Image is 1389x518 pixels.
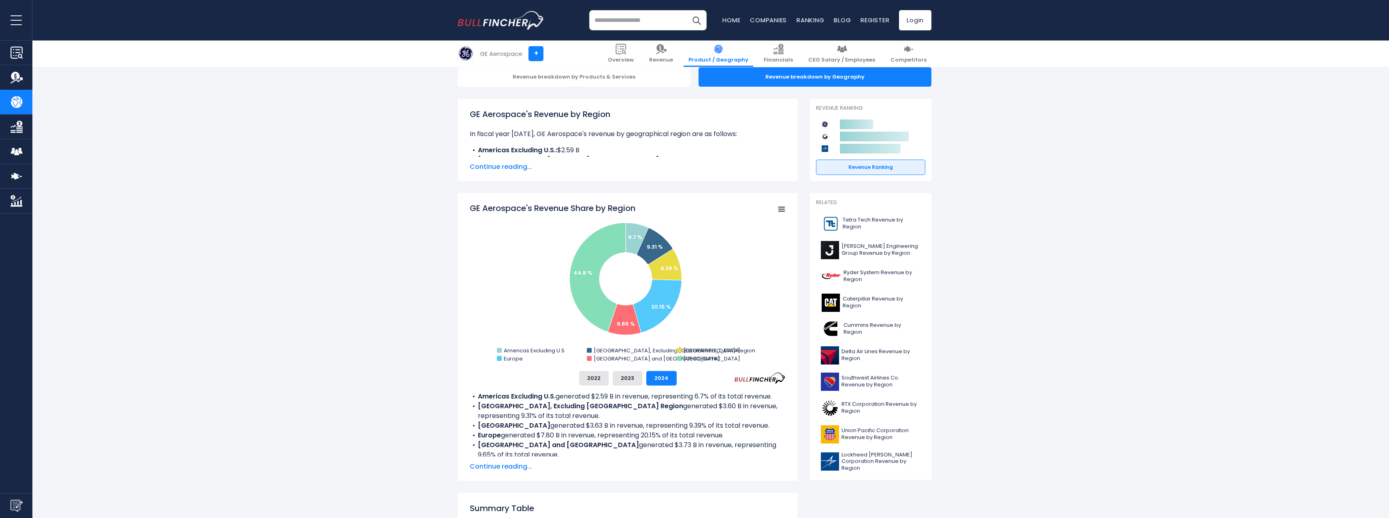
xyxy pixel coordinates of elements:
[458,46,473,61] img: GE logo
[816,199,925,206] p: Related
[470,162,786,172] span: Continue reading...
[841,348,920,362] span: Delta Air Lines Revenue by Region
[478,155,685,164] b: [GEOGRAPHIC_DATA], Excluding [GEOGRAPHIC_DATA] Region:
[821,399,839,417] img: RTX logo
[579,371,609,386] button: 2022
[816,450,925,474] a: Lockheed [PERSON_NAME] Corporation Revenue by Region
[886,41,931,67] a: Competitors
[644,41,678,67] a: Revenue
[844,322,920,336] span: Cummins Revenue by Region
[722,16,740,24] a: Home
[478,392,556,401] b: Americas Excluding U.S.
[816,292,925,314] a: Caterpillar Revenue by Region
[573,269,592,277] text: 44.8 %
[841,243,920,257] span: [PERSON_NAME] Engineering Group Revenue by Region
[528,46,543,61] a: +
[470,502,786,514] h2: Summary Table
[821,346,839,365] img: DAL logo
[843,217,920,230] span: Tetra Tech Revenue by Region
[646,371,677,386] button: 2024
[816,371,925,393] a: Southwest Airlines Co. Revenue by Region
[764,57,793,64] span: Financials
[470,431,786,440] li: generated $7.80 B in revenue, representing 20.15% of its total revenue.
[594,347,755,354] text: [GEOGRAPHIC_DATA], Excluding [GEOGRAPHIC_DATA] Region
[816,239,925,261] a: [PERSON_NAME] Engineering Group Revenue by Region
[458,67,690,87] div: Revenue breakdown by Products & Services
[470,203,786,365] svg: GE Aerospace's Revenue Share by Region
[684,347,740,354] text: [GEOGRAPHIC_DATA]
[478,421,550,430] b: [GEOGRAPHIC_DATA]
[470,129,786,139] p: In fiscal year [DATE], GE Aerospace's revenue by geographical region are as follows:
[470,203,635,214] tspan: GE Aerospace's Revenue Share by Region
[478,431,501,440] b: Europe
[803,41,880,67] a: CEO Salary / Employees
[594,355,720,362] text: [GEOGRAPHIC_DATA] and [GEOGRAPHIC_DATA]
[844,269,920,283] span: Ryder System Revenue by Region
[470,440,786,460] li: generated $3.73 B in revenue, representing 9.65% of its total revenue.
[470,353,786,518] div: The for GE Aerospace is the [GEOGRAPHIC_DATA], which represents 44.8% of its total revenue. The f...
[816,265,925,288] a: Ryder System Revenue by Region
[688,57,748,64] span: Product / Geography
[458,11,545,30] img: bullfincher logo
[821,267,841,286] img: R logo
[617,320,635,328] text: 9.65 %
[841,401,920,415] span: RTX Corporation Revenue by Region
[820,144,830,153] img: Lockheed Martin Corporation competitors logo
[759,41,798,67] a: Financials
[478,401,683,411] b: [GEOGRAPHIC_DATA], Excluding [GEOGRAPHIC_DATA] Region
[816,213,925,235] a: Tetra Tech Revenue by Region
[841,427,920,441] span: Union Pacific Corporation Revenue by Region
[470,145,786,155] li: $2.59 B
[699,67,931,87] div: Revenue breakdown by Geography
[470,421,786,431] li: generated $3.63 B in revenue, representing 9.39% of its total revenue.
[808,57,875,64] span: CEO Salary / Employees
[821,320,841,338] img: CMI logo
[686,10,707,30] button: Search
[458,11,545,30] a: Go to homepage
[750,16,787,24] a: Companies
[820,119,830,129] img: GE Aerospace competitors logo
[478,440,639,450] b: [GEOGRAPHIC_DATA] and [GEOGRAPHIC_DATA]
[613,371,642,386] button: 2023
[834,16,851,24] a: Blog
[816,160,925,175] a: Revenue Ranking
[470,155,786,165] li: $3.60 B
[470,401,786,421] li: generated $3.60 B in revenue, representing 9.31% of its total revenue.
[628,233,642,241] text: 6.7 %
[816,344,925,367] a: Delta Air Lines Revenue by Region
[470,462,786,471] span: Continue reading...
[890,57,927,64] span: Competitors
[899,10,931,30] a: Login
[660,264,678,272] text: 9.39 %
[504,355,523,362] text: Europe
[821,373,839,391] img: LUV logo
[480,49,522,58] div: GE Aerospace
[821,215,840,233] img: TTEK logo
[608,57,634,64] span: Overview
[821,452,839,471] img: LMT logo
[816,318,925,340] a: Cummins Revenue by Region
[843,296,920,309] span: Caterpillar Revenue by Region
[684,355,740,362] text: [GEOGRAPHIC_DATA]
[603,41,639,67] a: Overview
[649,57,673,64] span: Revenue
[816,105,925,112] p: Revenue Ranking
[470,108,786,120] h1: GE Aerospace's Revenue by Region
[478,145,557,155] b: Americas Excluding U.S.:
[684,41,753,67] a: Product / Geography
[820,132,830,141] img: RTX Corporation competitors logo
[821,241,839,259] img: J logo
[816,397,925,419] a: RTX Corporation Revenue by Region
[651,303,671,311] text: 20.15 %
[504,347,566,354] text: Americas Excluding U.S.
[861,16,889,24] a: Register
[821,425,839,443] img: UNP logo
[841,375,920,388] span: Southwest Airlines Co. Revenue by Region
[841,452,920,472] span: Lockheed [PERSON_NAME] Corporation Revenue by Region
[797,16,824,24] a: Ranking
[821,294,840,312] img: CAT logo
[647,243,663,251] text: 9.31 %
[470,392,786,401] li: generated $2.59 B in revenue, representing 6.7% of its total revenue.
[816,423,925,446] a: Union Pacific Corporation Revenue by Region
